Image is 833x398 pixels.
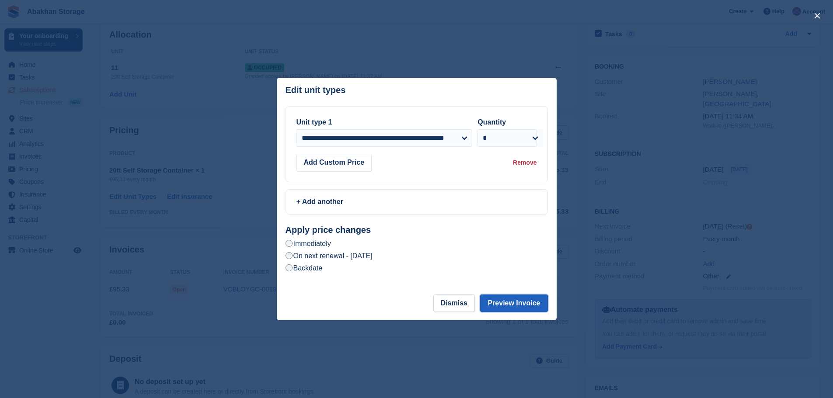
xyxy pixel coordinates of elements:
strong: Apply price changes [286,225,371,235]
label: Quantity [477,118,506,126]
button: Preview Invoice [480,294,547,312]
div: + Add another [296,197,537,207]
label: Unit type 1 [296,118,332,126]
button: Dismiss [433,294,475,312]
input: Immediately [286,240,293,247]
label: Immediately [286,239,331,248]
div: Remove [513,158,537,167]
label: On next renewal - [DATE] [286,251,373,260]
input: On next renewal - [DATE] [286,252,293,259]
button: close [810,9,824,23]
a: + Add another [286,189,548,215]
p: Edit unit types [286,85,346,95]
label: Backdate [286,263,323,273]
input: Backdate [286,264,293,271]
button: Add Custom Price [296,154,372,171]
